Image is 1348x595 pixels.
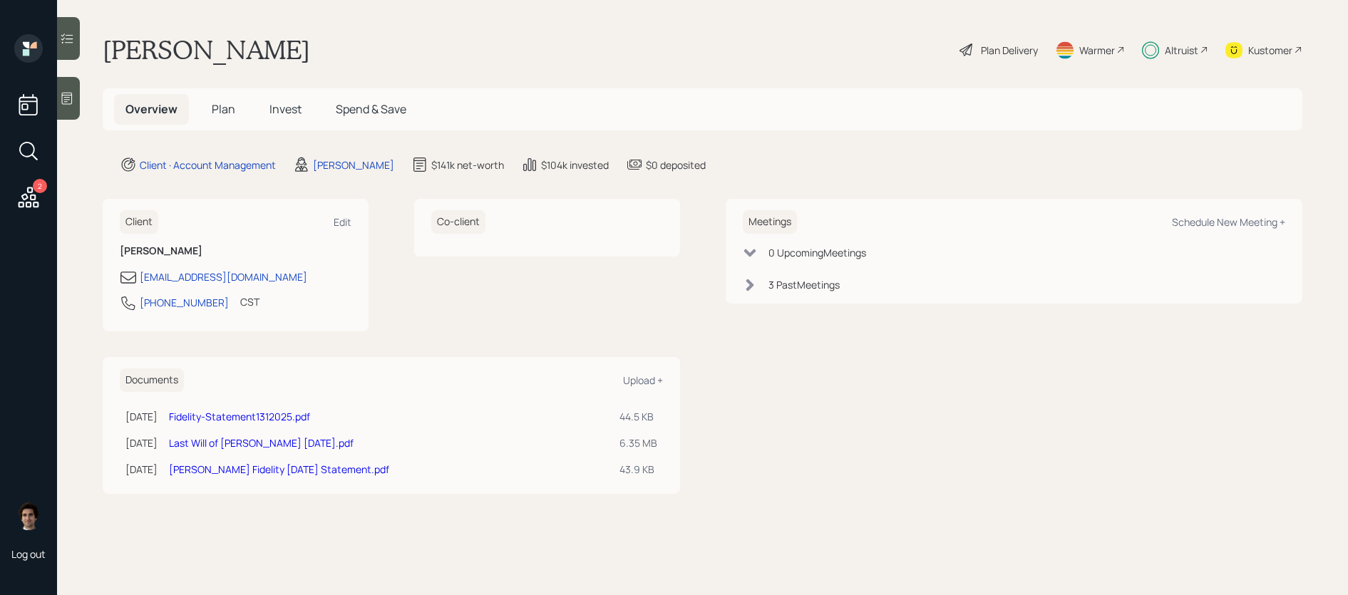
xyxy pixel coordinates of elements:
[169,410,310,423] a: Fidelity-Statement1312025.pdf
[743,210,797,234] h6: Meetings
[240,294,259,309] div: CST
[140,157,276,172] div: Client · Account Management
[541,157,609,172] div: $104k invested
[768,245,866,260] div: 0 Upcoming Meeting s
[125,101,177,117] span: Overview
[120,210,158,234] h6: Client
[269,101,302,117] span: Invest
[14,502,43,530] img: harrison-schaefer-headshot-2.png
[120,368,184,392] h6: Documents
[140,269,307,284] div: [EMAIL_ADDRESS][DOMAIN_NAME]
[120,245,351,257] h6: [PERSON_NAME]
[1165,43,1198,58] div: Altruist
[125,409,158,424] div: [DATE]
[212,101,235,117] span: Plan
[619,409,657,424] div: 44.5 KB
[169,462,389,476] a: [PERSON_NAME] Fidelity [DATE] Statement.pdf
[11,547,46,561] div: Log out
[140,295,229,310] div: [PHONE_NUMBER]
[768,277,840,292] div: 3 Past Meeting s
[623,373,663,387] div: Upload +
[336,101,406,117] span: Spend & Save
[334,215,351,229] div: Edit
[125,435,158,450] div: [DATE]
[431,157,504,172] div: $141k net-worth
[169,436,354,450] a: Last Will of [PERSON_NAME] [DATE].pdf
[103,34,310,66] h1: [PERSON_NAME]
[981,43,1038,58] div: Plan Delivery
[33,179,47,193] div: 2
[619,435,657,450] div: 6.35 MB
[619,462,657,477] div: 43.9 KB
[646,157,706,172] div: $0 deposited
[431,210,485,234] h6: Co-client
[1172,215,1285,229] div: Schedule New Meeting +
[1248,43,1292,58] div: Kustomer
[313,157,394,172] div: [PERSON_NAME]
[125,462,158,477] div: [DATE]
[1079,43,1115,58] div: Warmer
